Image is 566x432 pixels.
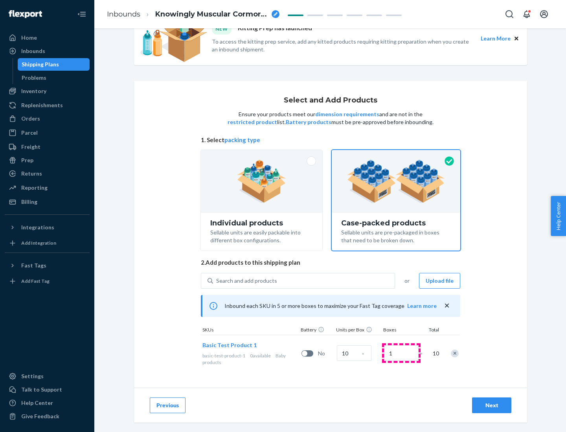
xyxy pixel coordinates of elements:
[21,223,54,231] div: Integrations
[9,10,42,18] img: Flexport logo
[382,326,421,335] div: Boxes
[21,47,45,55] div: Inbounds
[5,383,90,396] a: Talk to Support
[21,87,46,95] div: Inventory
[284,97,377,104] h1: Select and Add Products
[21,372,44,380] div: Settings
[22,74,46,82] div: Problems
[419,273,460,289] button: Upload file
[5,196,90,208] a: Billing
[21,198,37,206] div: Billing
[201,295,460,317] div: Inbound each SKU in 5 or more boxes to maximize your Fast Tag coverage
[286,118,331,126] button: Battery products
[210,219,313,227] div: Individual products
[5,167,90,180] a: Returns
[347,160,445,203] img: case-pack.59cecea509d18c883b923b81aeac6d0b.png
[384,345,419,361] input: Number of boxes
[216,277,277,285] div: Search and add products
[5,221,90,234] button: Integrations
[431,350,439,357] span: 10
[201,326,299,335] div: SKUs
[5,275,90,287] a: Add Fast Tag
[228,118,277,126] button: restricted product
[250,353,271,359] span: 0 available
[5,141,90,153] a: Freight
[341,219,451,227] div: Case-packed products
[224,136,260,144] button: packing type
[5,112,90,125] a: Orders
[21,34,37,42] div: Home
[337,345,371,361] input: Case Quantity
[5,45,90,57] a: Inbounds
[318,350,334,357] span: No
[5,99,90,112] a: Replenishments
[21,240,56,246] div: Add Integration
[202,353,245,359] span: basic-test-product-1
[21,399,53,407] div: Help Center
[21,129,38,137] div: Parcel
[334,326,382,335] div: Units per Box
[5,370,90,383] a: Settings
[519,6,535,22] button: Open notifications
[5,237,90,249] a: Add Integration
[479,401,505,409] div: Next
[18,58,90,71] a: Shipping Plans
[107,10,140,18] a: Inbounds
[237,160,286,203] img: individual-pack.facf35554cb0f1810c75b2bd6df2d64e.png
[341,227,451,244] div: Sellable units are pre-packaged in boxes that need to be broken down.
[210,227,313,244] div: Sellable units are easily packable into different box configurations.
[5,85,90,97] a: Inventory
[21,412,59,420] div: Give Feedback
[502,6,517,22] button: Open Search Box
[551,196,566,236] button: Help Center
[315,110,379,118] button: dimension requirements
[5,397,90,409] a: Help Center
[451,350,459,357] div: Remove Item
[5,31,90,44] a: Home
[5,259,90,272] button: Fast Tags
[5,154,90,167] a: Prep
[21,278,50,284] div: Add Fast Tag
[212,38,474,53] p: To access the kitting prep service, add any kitted products requiring kitting preparation when yo...
[21,184,48,192] div: Reporting
[150,397,186,413] button: Previous
[21,386,62,394] div: Talk to Support
[21,262,46,269] div: Fast Tags
[202,341,257,349] button: Basic Test Product 1
[443,302,451,310] button: close
[238,24,312,34] p: Kitting Prep has launched
[212,24,232,34] div: NEW
[419,350,427,357] span: =
[536,6,552,22] button: Open account menu
[5,126,90,139] a: Parcel
[404,277,410,285] span: or
[5,410,90,423] button: Give Feedback
[155,9,268,20] span: Knowingly Muscular Cormorant
[21,143,40,151] div: Freight
[227,110,434,126] p: Ensure your products meet our and are not in the list. must be pre-approved before inbounding.
[512,34,521,43] button: Close
[472,397,511,413] button: Next
[21,101,63,109] div: Replenishments
[481,34,511,43] button: Learn More
[407,302,437,310] button: Learn more
[299,326,334,335] div: Battery
[18,71,90,84] a: Problems
[201,136,460,144] span: 1. Select
[21,170,42,178] div: Returns
[202,352,298,366] div: Baby products
[21,115,40,123] div: Orders
[22,60,59,68] div: Shipping Plans
[421,326,441,335] div: Total
[101,3,286,26] ol: breadcrumbs
[201,258,460,267] span: 2. Add products to this shipping plan
[74,6,90,22] button: Close Navigation
[21,156,33,164] div: Prep
[5,181,90,194] a: Reporting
